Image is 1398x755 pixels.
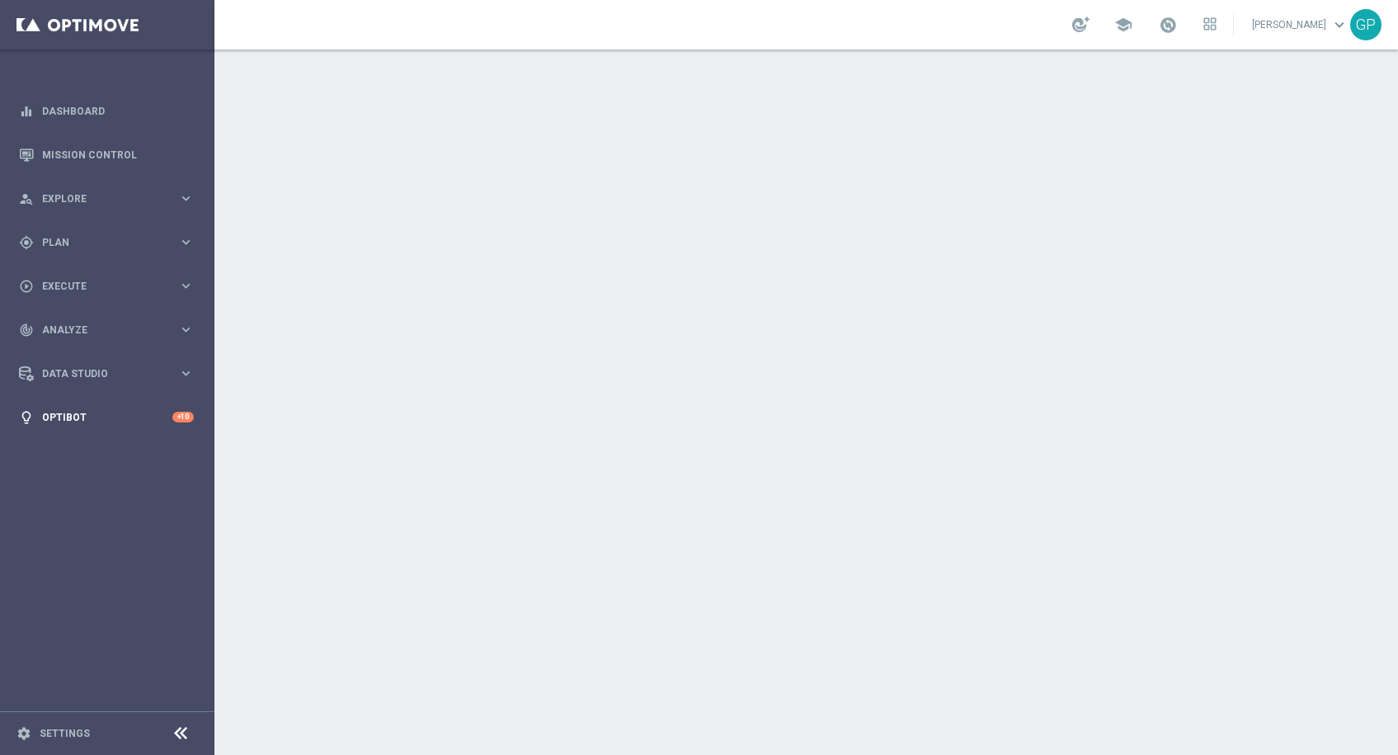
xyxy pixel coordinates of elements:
[19,323,178,337] div: Analyze
[1330,16,1349,34] span: keyboard_arrow_down
[42,89,194,133] a: Dashboard
[42,325,178,335] span: Analyze
[42,281,178,291] span: Execute
[1250,12,1350,37] a: [PERSON_NAME]keyboard_arrow_down
[18,236,195,249] button: gps_fixed Plan keyboard_arrow_right
[18,280,195,293] button: play_circle_outline Execute keyboard_arrow_right
[19,191,178,206] div: Explore
[1350,9,1382,40] div: GP
[19,191,34,206] i: person_search
[1114,16,1132,34] span: school
[19,104,34,119] i: equalizer
[18,105,195,118] button: equalizer Dashboard
[19,410,34,425] i: lightbulb
[42,194,178,204] span: Explore
[19,323,34,337] i: track_changes
[19,235,178,250] div: Plan
[172,412,194,422] div: +10
[19,395,194,439] div: Optibot
[19,133,194,177] div: Mission Control
[178,322,194,337] i: keyboard_arrow_right
[178,278,194,294] i: keyboard_arrow_right
[19,279,34,294] i: play_circle_outline
[19,235,34,250] i: gps_fixed
[18,367,195,380] button: Data Studio keyboard_arrow_right
[42,133,194,177] a: Mission Control
[19,89,194,133] div: Dashboard
[178,234,194,250] i: keyboard_arrow_right
[178,366,194,381] i: keyboard_arrow_right
[18,323,195,337] button: track_changes Analyze keyboard_arrow_right
[18,192,195,205] button: person_search Explore keyboard_arrow_right
[19,279,178,294] div: Execute
[18,411,195,424] button: lightbulb Optibot +10
[42,395,172,439] a: Optibot
[42,369,178,379] span: Data Studio
[40,729,90,738] a: Settings
[19,366,178,381] div: Data Studio
[178,191,194,206] i: keyboard_arrow_right
[42,238,178,248] span: Plan
[18,149,195,162] button: Mission Control
[16,726,31,741] i: settings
